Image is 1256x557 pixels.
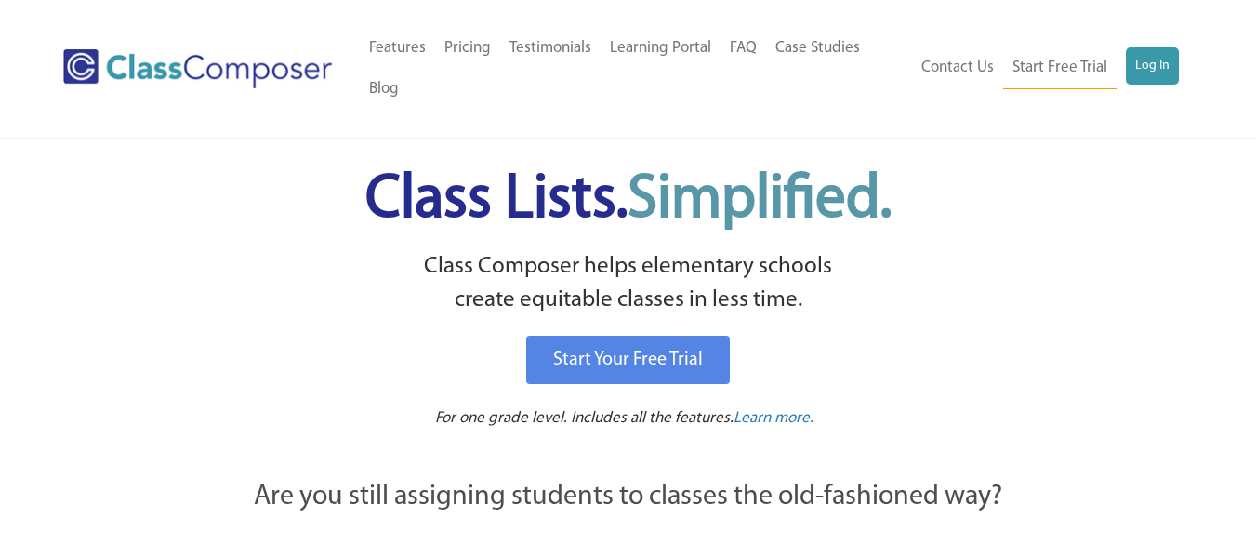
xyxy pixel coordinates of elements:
span: Simplified. [628,170,892,231]
a: Learning Portal [601,28,721,69]
a: Contact Us [912,47,1003,88]
img: Class Composer [63,49,332,88]
span: For one grade level. Includes all the features. [435,410,734,426]
span: Learn more. [734,410,813,426]
a: Log In [1126,47,1179,85]
p: Are you still assigning students to classes the old-fashioned way? [154,477,1103,518]
p: Class Composer helps elementary schools create equitable classes in less time. [152,250,1105,318]
nav: Header Menu [360,28,911,110]
span: Class Lists. [365,170,892,231]
a: Pricing [435,28,500,69]
a: Start Free Trial [1003,47,1117,89]
a: Features [360,28,435,69]
span: Start Your Free Trial [553,351,703,369]
a: FAQ [721,28,766,69]
a: Case Studies [766,28,869,69]
a: Start Your Free Trial [526,336,730,384]
nav: Header Menu [910,47,1179,89]
a: Testimonials [500,28,601,69]
a: Blog [360,69,408,110]
a: Learn more. [734,407,813,431]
